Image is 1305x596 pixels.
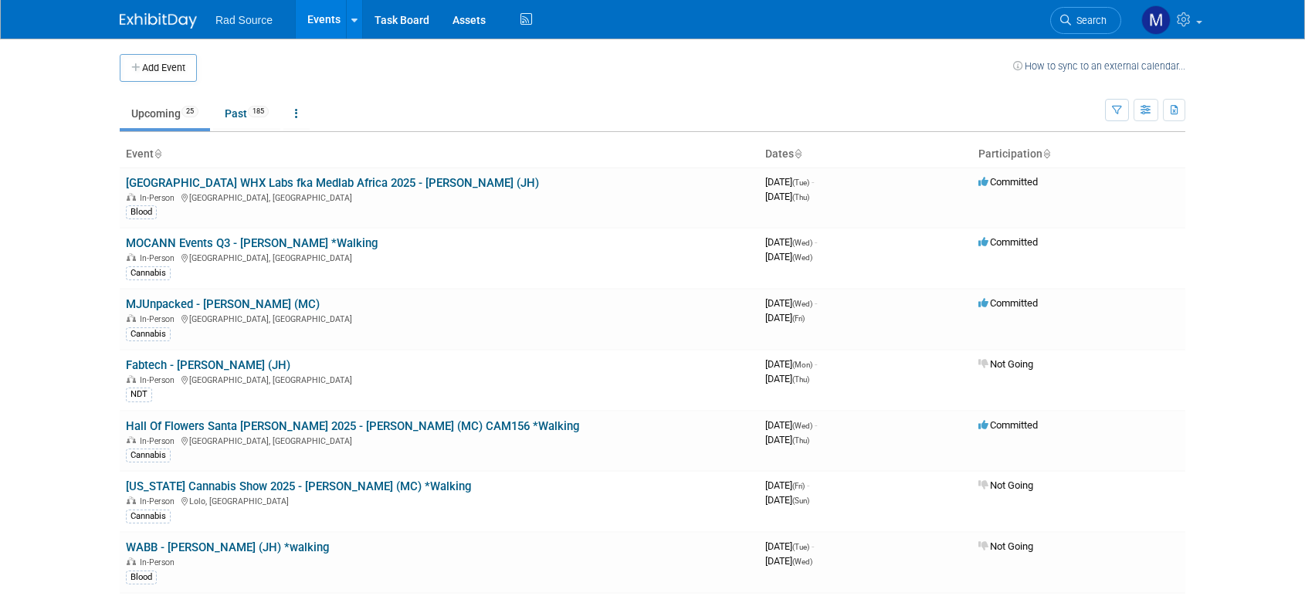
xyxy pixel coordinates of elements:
a: Fabtech - [PERSON_NAME] (JH) [126,358,290,372]
span: (Mon) [792,361,812,369]
span: Not Going [978,479,1033,491]
span: [DATE] [765,494,809,506]
div: [GEOGRAPHIC_DATA], [GEOGRAPHIC_DATA] [126,251,753,263]
span: [DATE] [765,479,809,491]
span: [DATE] [765,251,812,262]
a: WABB - [PERSON_NAME] (JH) *walking [126,540,329,554]
span: [DATE] [765,312,805,323]
span: [DATE] [765,358,817,370]
a: Sort by Participation Type [1042,147,1050,160]
span: [DATE] [765,434,809,445]
div: Blood [126,205,157,219]
div: Cannabis [126,327,171,341]
span: (Wed) [792,300,812,308]
span: In-Person [140,436,179,446]
span: In-Person [140,496,179,506]
th: Dates [759,141,972,168]
span: [DATE] [765,191,809,202]
span: (Wed) [792,557,812,566]
span: - [815,297,817,309]
span: [DATE] [765,419,817,431]
span: [DATE] [765,373,809,384]
span: In-Person [140,314,179,324]
span: (Wed) [792,239,812,247]
span: (Thu) [792,436,809,445]
div: Cannabis [126,266,171,280]
span: (Fri) [792,482,805,490]
img: In-Person Event [127,496,136,504]
span: [DATE] [765,555,812,567]
img: In-Person Event [127,193,136,201]
a: Hall Of Flowers Santa [PERSON_NAME] 2025 - [PERSON_NAME] (MC) CAM156 *Walking [126,419,579,433]
a: MOCANN Events Q3 - [PERSON_NAME] *Walking [126,236,378,250]
button: Add Event [120,54,197,82]
div: Lolo, [GEOGRAPHIC_DATA] [126,494,753,506]
img: In-Person Event [127,253,136,261]
a: How to sync to an external calendar... [1013,60,1185,72]
span: Committed [978,176,1038,188]
img: Melissa Conboy [1141,5,1171,35]
img: In-Person Event [127,314,136,322]
div: Cannabis [126,449,171,462]
span: In-Person [140,557,179,567]
span: [DATE] [765,176,814,188]
div: [GEOGRAPHIC_DATA], [GEOGRAPHIC_DATA] [126,312,753,324]
div: [GEOGRAPHIC_DATA], [GEOGRAPHIC_DATA] [126,191,753,203]
span: Not Going [978,540,1033,552]
span: Committed [978,297,1038,309]
span: (Sun) [792,496,809,505]
span: (Wed) [792,422,812,430]
span: [DATE] [765,540,814,552]
a: Sort by Start Date [794,147,802,160]
span: - [812,176,814,188]
span: - [815,236,817,248]
div: [GEOGRAPHIC_DATA], [GEOGRAPHIC_DATA] [126,434,753,446]
div: [GEOGRAPHIC_DATA], [GEOGRAPHIC_DATA] [126,373,753,385]
img: In-Person Event [127,436,136,444]
span: (Wed) [792,253,812,262]
span: - [807,479,809,491]
a: [US_STATE] Cannabis Show 2025 - [PERSON_NAME] (MC) *Walking [126,479,471,493]
img: ExhibitDay [120,13,197,29]
span: Not Going [978,358,1033,370]
span: (Tue) [792,543,809,551]
span: [DATE] [765,297,817,309]
span: Committed [978,419,1038,431]
span: Committed [978,236,1038,248]
span: In-Person [140,193,179,203]
span: - [812,540,814,552]
span: (Fri) [792,314,805,323]
span: 25 [181,106,198,117]
img: In-Person Event [127,557,136,565]
span: - [815,358,817,370]
a: Search [1050,7,1121,34]
th: Event [120,141,759,168]
span: (Tue) [792,178,809,187]
span: Rad Source [215,14,273,26]
th: Participation [972,141,1185,168]
span: - [815,419,817,431]
span: (Thu) [792,193,809,201]
span: (Thu) [792,375,809,384]
a: Past185 [213,99,280,128]
div: Blood [126,571,157,584]
div: NDT [126,388,152,401]
span: 185 [248,106,269,117]
a: Sort by Event Name [154,147,161,160]
span: In-Person [140,253,179,263]
div: Cannabis [126,510,171,523]
a: Upcoming25 [120,99,210,128]
img: In-Person Event [127,375,136,383]
a: MJUnpacked - [PERSON_NAME] (MC) [126,297,320,311]
a: [GEOGRAPHIC_DATA] WHX Labs fka Medlab Africa 2025 - [PERSON_NAME] (JH) [126,176,539,190]
span: Search [1071,15,1107,26]
span: [DATE] [765,236,817,248]
span: In-Person [140,375,179,385]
